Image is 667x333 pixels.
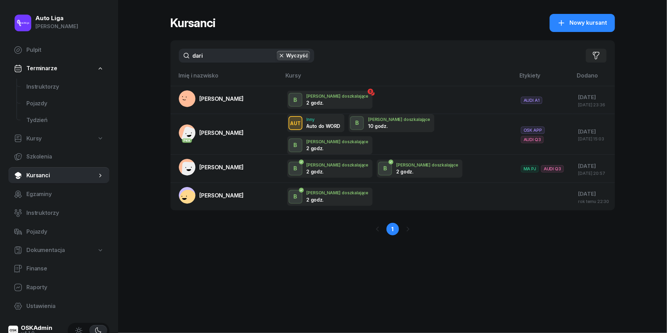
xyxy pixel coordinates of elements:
[307,169,343,174] div: 2 godz.
[8,279,109,296] a: Raporty
[291,163,300,174] div: B
[26,227,104,236] span: Pojazdy
[368,123,404,129] div: 10 godz.
[307,123,341,129] div: Auto do WORD
[578,189,609,198] div: [DATE]
[307,94,369,98] div: [PERSON_NAME] doszkalające
[291,191,300,203] div: B
[200,95,244,102] span: [PERSON_NAME]
[26,190,104,199] span: Egzaminy
[21,112,109,129] a: Tydzień
[368,117,430,122] div: [PERSON_NAME] doszkalające
[521,136,544,143] span: AUDI Q3
[26,134,42,143] span: Kursy
[35,22,78,31] div: [PERSON_NAME]
[8,224,109,240] a: Pojazdy
[179,159,244,176] a: [PERSON_NAME]
[21,325,52,331] div: OSKAdmin
[307,100,343,106] div: 2 godz.
[21,79,109,95] a: Instruktorzy
[170,71,282,86] th: Imię i nazwisko
[307,190,369,195] div: [PERSON_NAME] doszkalające
[182,138,192,143] div: PKK
[307,163,369,167] div: [PERSON_NAME] doszkalające
[277,51,310,60] button: Wyczyść
[8,42,109,58] a: Pulpit
[8,60,109,76] a: Terminarze
[396,169,432,174] div: 2 godz.
[8,167,109,184] a: Kursanci
[200,192,244,199] span: [PERSON_NAME]
[200,164,244,171] span: [PERSON_NAME]
[570,18,607,27] span: Nowy kursant
[381,163,390,174] div: B
[291,94,300,106] div: B
[307,145,343,151] div: 2 godz.
[578,171,609,176] div: [DATE] 20:57
[307,139,369,144] div: [PERSON_NAME] doszkalające
[8,186,109,203] a: Egzaminy
[8,260,109,277] a: Finanse
[578,137,609,141] div: [DATE] 15:03
[307,117,341,122] div: Inny
[386,223,399,235] a: 1
[8,242,109,258] a: Dokumentacja
[352,117,362,129] div: B
[26,99,104,108] span: Pojazdy
[8,205,109,221] a: Instruktorzy
[578,199,609,204] div: rok temu 22:30
[287,119,303,128] div: AUT
[289,162,302,176] button: B
[26,82,104,91] span: Instruktorzy
[8,131,109,147] a: Kursy
[26,283,104,292] span: Raporty
[26,64,57,73] span: Terminarze
[8,148,109,165] a: Szkolenia
[350,116,364,130] button: B
[396,163,458,167] div: [PERSON_NAME] doszkalające
[291,139,300,151] div: B
[515,71,573,86] th: Etykiety
[521,97,542,104] span: AUDI A1
[289,190,302,204] button: B
[26,209,104,218] span: Instruktorzy
[8,298,109,315] a: Ustawienia
[578,162,609,171] div: [DATE]
[521,127,545,134] span: OSK APP
[578,103,609,107] div: [DATE] 23:36
[289,93,302,107] button: B
[26,116,104,125] span: Tydzień
[26,302,104,311] span: Ustawienia
[282,71,515,86] th: Kursy
[179,124,244,141] a: PKK[PERSON_NAME]
[179,90,244,107] a: [PERSON_NAME]
[35,15,78,21] div: Auto Liga
[541,165,564,172] span: AUDI Q3
[21,95,109,112] a: Pojazdy
[550,14,615,32] button: Nowy kursant
[378,162,392,176] button: B
[578,127,609,136] div: [DATE]
[26,152,104,161] span: Szkolenia
[573,71,615,86] th: Dodano
[521,165,539,172] span: MA PJ
[289,116,302,130] button: AUT
[578,93,609,102] div: [DATE]
[200,129,244,136] span: [PERSON_NAME]
[26,171,97,180] span: Kursanci
[26,264,104,273] span: Finanse
[307,197,343,203] div: 2 godz.
[289,138,302,152] button: B
[26,246,65,255] span: Dokumentacja
[26,46,104,55] span: Pulpit
[179,187,244,204] a: [PERSON_NAME]
[179,49,314,63] input: Szukaj
[170,17,216,29] h1: Kursanci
